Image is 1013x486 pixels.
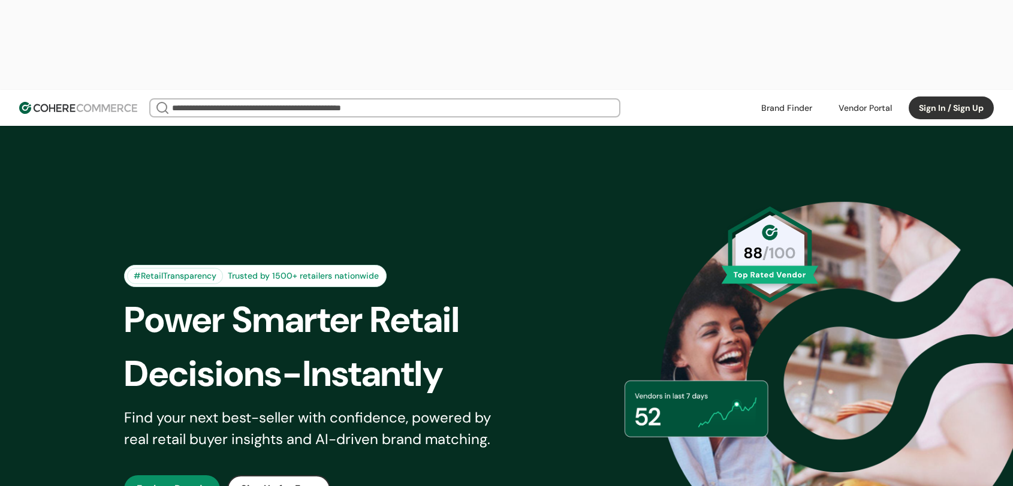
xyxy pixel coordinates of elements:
[124,347,527,401] div: Decisions-Instantly
[127,268,223,284] div: #RetailTransparency
[909,96,994,119] button: Sign In / Sign Up
[124,293,527,347] div: Power Smarter Retail
[223,270,384,282] div: Trusted by 1500+ retailers nationwide
[124,407,506,450] div: Find your next best-seller with confidence, powered by real retail buyer insights and AI-driven b...
[19,102,137,114] img: Cohere Logo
